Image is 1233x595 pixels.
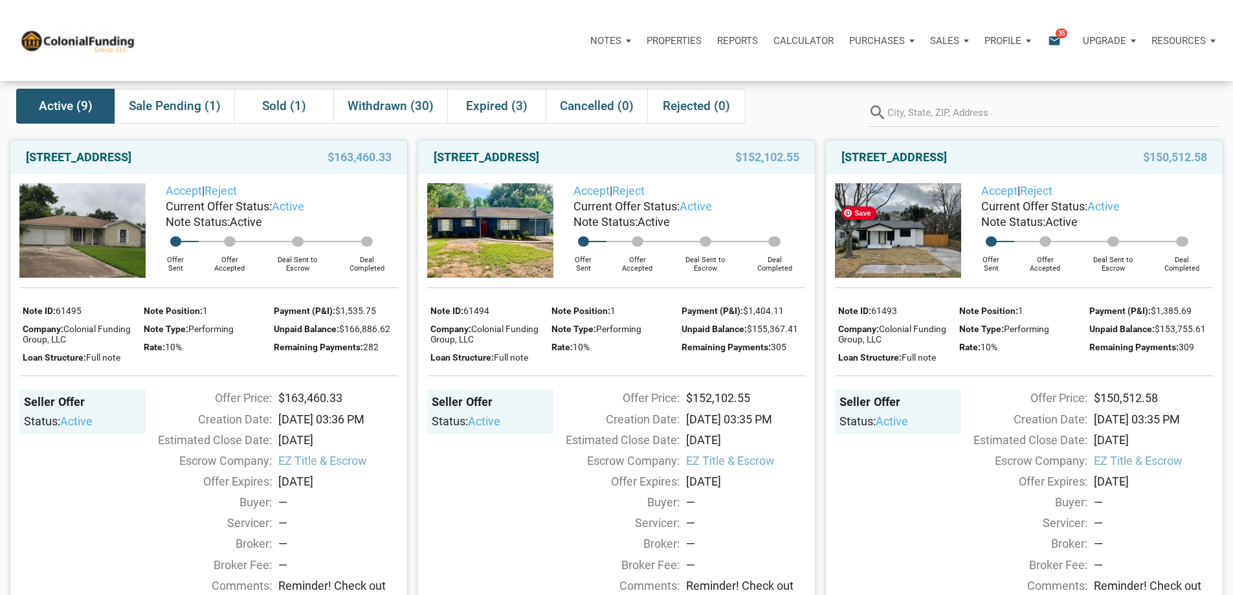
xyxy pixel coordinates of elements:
div: Buyer: [139,493,272,511]
span: Withdrawn (30) [348,98,434,114]
span: — [1094,558,1103,572]
p: Resources [1151,35,1206,47]
div: Withdrawn (30) [333,89,447,124]
span: $1,404.11 [743,306,784,316]
div: [DATE] 03:35 PM [680,410,812,428]
span: Unpaid Balance: [274,324,339,334]
span: Note ID: [838,306,871,316]
div: [DATE] [680,431,812,449]
span: Save [841,207,876,219]
span: 10% [981,342,997,352]
span: 305 [771,342,786,352]
span: $1,535.75 [335,306,376,316]
div: Deal Sent to Escrow [668,247,743,273]
a: Reject [612,184,645,197]
div: Escrow Company: [139,452,272,469]
div: Offer Price: [955,389,1087,407]
span: active [680,199,712,213]
span: 1 [1018,306,1023,316]
span: Remaining Payments: [682,342,771,352]
span: — [686,558,695,572]
span: 61493 [871,306,897,316]
div: Cancelled (0) [546,89,647,124]
span: active [272,199,304,213]
span: $166,886.62 [339,324,390,334]
div: Broker: [547,535,680,552]
span: 309 [1179,342,1194,352]
span: Colonial Funding Group, LLC [838,324,946,344]
span: Note Status: [166,215,230,229]
a: Resources [1144,21,1223,60]
span: Full note [902,352,936,363]
span: Company: [430,324,471,334]
input: City, State, ZIP, Address [887,98,1220,127]
span: EZ Title & Escrow [1094,452,1214,469]
div: Estimated Close Date: [139,431,272,449]
span: Current Offer Status: [981,199,1087,213]
img: 574463 [835,183,961,278]
button: Reports [709,21,766,60]
span: Company: [838,324,879,334]
div: Offer Accepted [606,247,667,273]
div: Estimated Close Date: [955,431,1087,449]
span: active [468,414,500,428]
div: — [1094,514,1214,532]
span: Note ID: [430,306,463,316]
div: Offer Accepted [1014,247,1075,273]
div: Creation Date: [139,410,272,428]
p: Properties [647,35,702,47]
span: Cancelled (0) [560,98,634,114]
div: — [686,493,806,511]
div: Deal Completed [743,247,806,273]
span: Active [1045,215,1078,229]
div: [DATE] 03:35 PM [1087,410,1220,428]
div: Seller Offer [432,394,549,410]
div: $150,512.58 [1087,389,1220,407]
span: 1 [610,306,616,316]
span: Note Type: [551,324,596,334]
div: Broker: [955,535,1087,552]
span: Loan Structure: [23,352,86,363]
span: Note Type: [144,324,188,334]
span: Payment (P&I): [682,306,743,316]
p: Upgrade [1083,35,1126,47]
div: [DATE] [1087,431,1220,449]
img: 574465 [19,183,146,278]
div: Servicer: [955,514,1087,532]
span: Note Status: [573,215,638,229]
div: Broker Fee: [547,556,680,574]
div: — [686,535,806,552]
span: Note Position: [551,306,610,316]
div: $163,460.33 [272,389,405,407]
div: Offer Price: [547,389,680,407]
span: 61494 [463,306,489,316]
span: Performing [1004,324,1049,334]
div: Deal Sent to Escrow [1076,247,1151,273]
div: Seller Offer [24,394,141,410]
span: active [60,414,93,428]
span: Payment (P&I): [274,306,335,316]
span: EZ Title & Escrow [686,452,806,469]
div: — [278,493,398,511]
p: Calculator [773,35,834,47]
a: [STREET_ADDRESS] [26,150,131,165]
span: Rejected (0) [663,98,730,114]
span: active [1087,199,1120,213]
span: Status: [432,414,468,428]
div: [DATE] [680,473,812,490]
span: Rate: [959,342,981,352]
div: [DATE] [1087,473,1220,490]
span: Note Type: [959,324,1004,334]
div: [DATE] 03:36 PM [272,410,405,428]
div: Broker Fee: [955,556,1087,574]
div: Estimated Close Date: [547,431,680,449]
div: Offer Sent [152,247,199,273]
button: Sales [922,21,977,60]
a: Reject [1020,184,1052,197]
span: Current Offer Status: [573,199,680,213]
span: | [573,184,645,197]
i: email [1047,33,1062,48]
div: Offer Expires: [955,473,1087,490]
a: Accept [981,184,1017,197]
span: 282 [363,342,379,352]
